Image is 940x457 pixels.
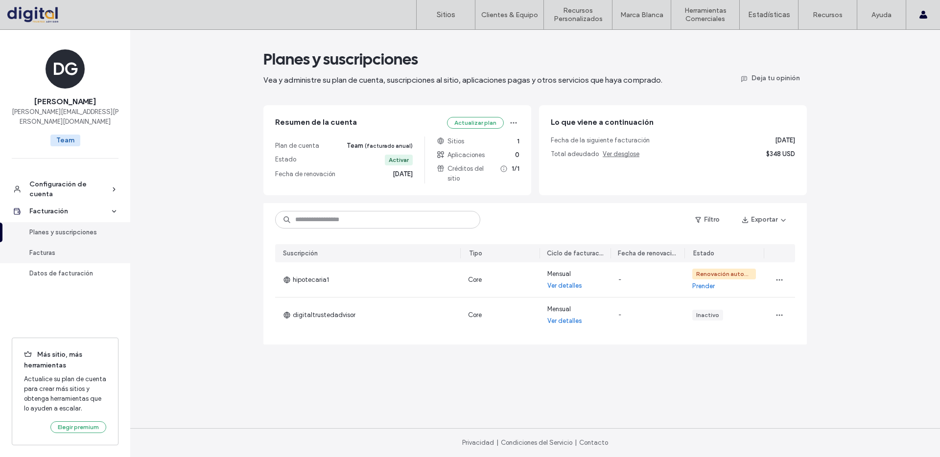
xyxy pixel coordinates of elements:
div: Facturación [29,206,110,216]
span: Team [50,135,80,146]
span: Ver desglose [603,150,639,158]
button: Actualizar plan [447,117,504,129]
span: 1/1 [512,164,519,183]
span: Actualice su plan de cuenta para crear más sitios y obtenga herramientas que lo ayuden a escalar. [24,374,106,413]
label: Herramientas Comerciales [671,6,739,23]
a: Condiciones del Servicio [501,439,572,446]
span: digitaltrustedadvisor [283,310,355,320]
div: Activar [389,156,409,164]
div: Fecha de renovación [618,249,677,258]
label: Marca Blanca [620,11,663,19]
span: | [496,439,498,446]
div: Tipo [469,249,482,258]
div: Datos de facturación [29,269,110,278]
div: Estado [693,249,714,258]
div: Inactivo [696,311,719,320]
span: - [618,311,621,319]
span: Más sitio, más herramientas [24,350,106,370]
span: Mensual [547,304,571,314]
span: Sitios [437,137,464,146]
div: DG [46,49,85,89]
label: Estadísticas [748,10,790,19]
a: Contacto [579,439,608,446]
div: Planes y suscripciones [29,228,110,237]
a: Prender [692,281,715,291]
button: Filtro [685,212,729,228]
label: Recursos [813,11,843,19]
div: Suscripción [283,249,318,258]
a: Ver detalles [547,316,582,326]
span: Core [468,311,482,319]
span: [DATE] [393,169,413,179]
button: Deja tu opinión [732,70,807,86]
button: Elegir premium [50,421,106,433]
span: Lo que viene a continuación [551,117,654,127]
a: Privacidad [462,439,494,446]
span: Core [468,276,482,283]
span: Vea y administre su plan de cuenta, suscripciones al sitio, aplicaciones pagas y otros servicios ... [263,75,662,85]
span: Aplicaciones [437,150,485,160]
span: Planes y suscripciones [263,49,418,69]
div: Configuración de cuenta [29,180,110,199]
span: Help [23,7,43,16]
span: [PERSON_NAME] [34,96,96,107]
label: Sitios [437,10,455,19]
div: Ciclo de facturación [547,249,603,258]
span: Total adeudado [551,149,639,159]
span: Fecha de renovación [275,169,335,179]
span: Team [347,141,413,151]
span: $348 USD [766,149,795,159]
label: Clientes & Equipo [481,11,538,19]
span: [DATE] [775,136,795,145]
span: 0 [515,150,519,160]
span: Plan de cuenta [275,141,319,151]
span: hipotecaria1 [283,275,329,285]
span: Fecha de la siguiente facturación [551,136,650,145]
span: Resumen de la cuenta [275,117,357,129]
label: Ayuda [871,11,892,19]
span: (facturado anual) [365,142,413,149]
span: [PERSON_NAME][EMAIL_ADDRESS][PERSON_NAME][DOMAIN_NAME] [12,107,118,127]
span: Estado [275,155,296,165]
a: Ver detalles [547,281,582,291]
span: | [575,439,577,446]
span: Créditos del sitio [437,164,508,183]
span: Mensual [547,269,571,279]
span: - [618,276,621,283]
label: Recursos Personalizados [544,6,612,23]
span: 1 [517,137,519,146]
div: Facturas [29,248,110,258]
div: Renovación automática deshabilitada [696,270,752,278]
button: Exportar [733,212,795,228]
